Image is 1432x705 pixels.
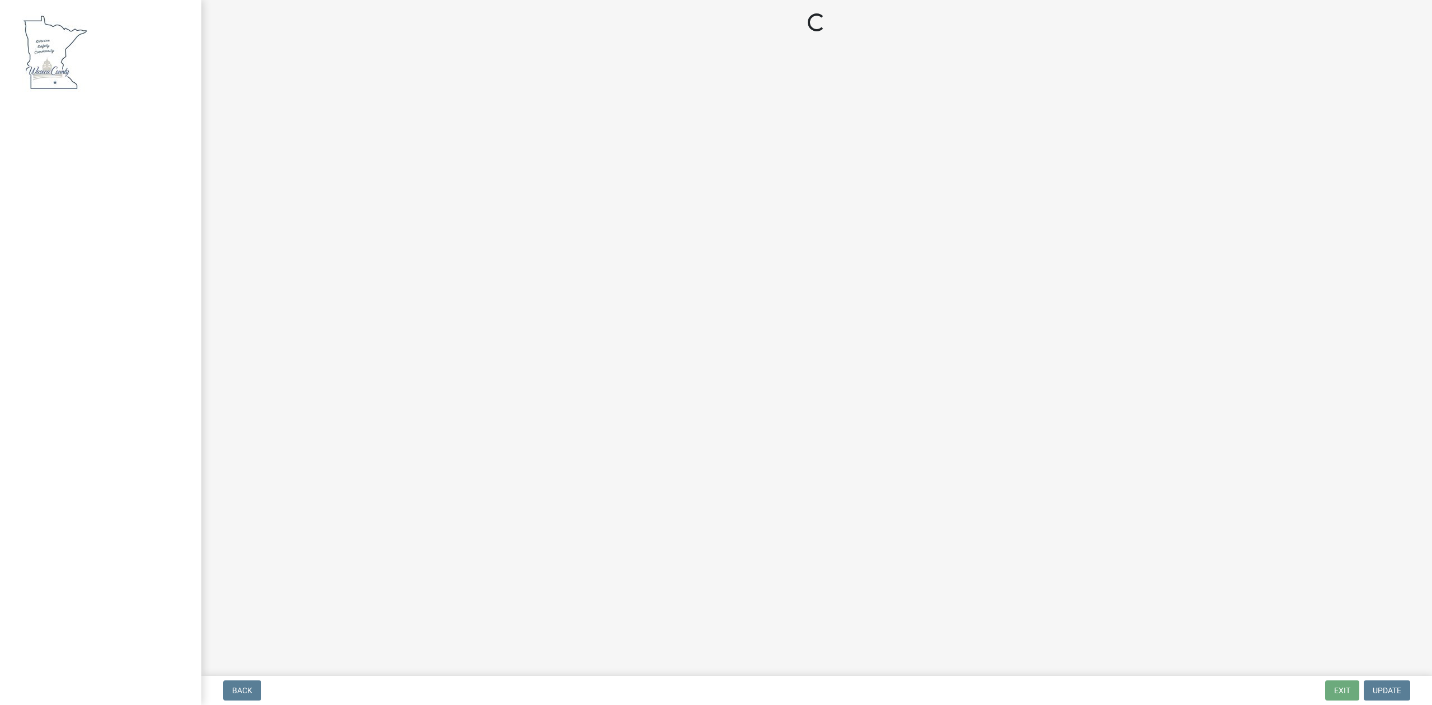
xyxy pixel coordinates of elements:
button: Back [223,680,261,701]
span: Update [1373,686,1401,695]
img: Waseca County, Minnesota [22,12,88,92]
button: Exit [1325,680,1359,701]
span: Back [232,686,252,695]
button: Update [1364,680,1410,701]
